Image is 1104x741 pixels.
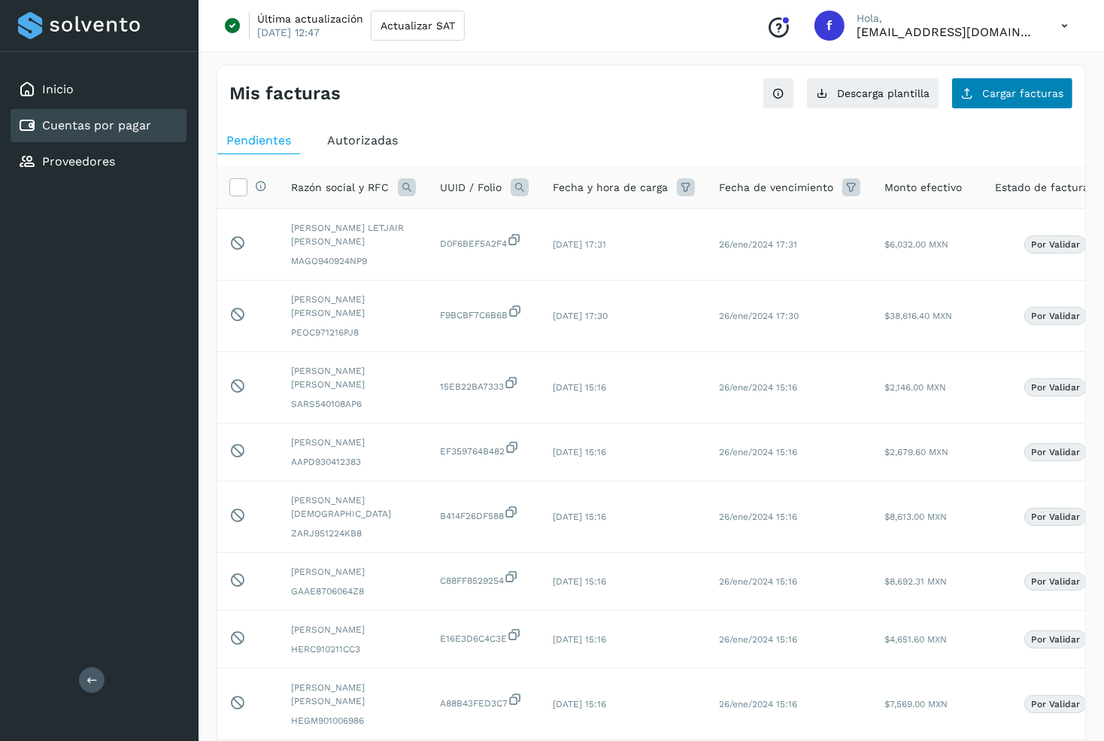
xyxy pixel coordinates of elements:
[884,447,948,457] span: $2,679.60 MXN
[291,254,416,268] span: MAGO940924NP9
[440,440,529,458] span: EF359764B482
[291,455,416,469] span: AAPD930412383
[291,221,416,248] span: [PERSON_NAME] LETJAIR [PERSON_NAME]
[806,77,939,109] button: Descarga plantilla
[291,527,416,540] span: ZARJ951224KB8
[1031,576,1080,587] p: Por validar
[291,714,416,727] span: HEGM901006986
[291,180,389,196] span: Razón social y RFC
[719,180,833,196] span: Fecha de vencimiento
[440,232,529,251] span: D0F6BEF5A2F4
[719,699,797,709] span: 26/ene/2024 15:16
[440,180,502,196] span: UUID / Folio
[291,681,416,708] span: [PERSON_NAME] [PERSON_NAME]
[440,692,529,710] span: A88B43FED3C7
[995,180,1089,196] span: Estado de factura
[291,493,416,521] span: [PERSON_NAME][DEMOGRAPHIC_DATA]
[553,311,608,321] span: [DATE] 17:30
[553,512,606,522] span: [DATE] 15:16
[440,375,529,393] span: 15EB22BA7333
[226,133,291,147] span: Pendientes
[11,145,187,178] div: Proveedores
[719,382,797,393] span: 26/ene/2024 15:16
[291,293,416,320] span: [PERSON_NAME] [PERSON_NAME]
[291,326,416,339] span: PEOC971216PJ8
[982,88,1063,99] span: Cargar facturas
[291,642,416,656] span: HERC910211CC3
[42,82,74,96] a: Inicio
[327,133,398,147] span: Autorizadas
[291,585,416,598] span: GAAE8706064Z8
[951,77,1073,109] button: Cargar facturas
[719,311,799,321] span: 26/ene/2024 17:30
[1031,634,1080,645] p: Por validar
[837,88,930,99] span: Descarga plantilla
[291,623,416,636] span: [PERSON_NAME]
[440,304,529,322] span: F9BCBF7C6B6B
[884,382,946,393] span: $2,146.00 MXN
[11,73,187,106] div: Inicio
[1031,512,1080,522] p: Por validar
[884,512,947,522] span: $8,613.00 MXN
[42,154,115,169] a: Proveedores
[553,447,606,457] span: [DATE] 15:16
[1031,239,1080,250] p: Por validar
[291,565,416,579] span: [PERSON_NAME]
[440,569,529,588] span: C88FF8529254
[229,83,341,105] h4: Mis facturas
[553,180,668,196] span: Fecha y hora de carga
[291,397,416,411] span: SARS540108AP6
[884,180,962,196] span: Monto efectivo
[553,699,606,709] span: [DATE] 15:16
[553,576,606,587] span: [DATE] 15:16
[719,447,797,457] span: 26/ene/2024 15:16
[553,634,606,645] span: [DATE] 15:16
[884,699,948,709] span: $7,569.00 MXN
[1031,699,1080,709] p: Por validar
[371,11,465,41] button: Actualizar SAT
[291,364,416,391] span: [PERSON_NAME] [PERSON_NAME]
[719,239,797,250] span: 26/ene/2024 17:31
[857,12,1037,25] p: Hola,
[291,436,416,449] span: [PERSON_NAME]
[884,576,947,587] span: $8,692.31 MXN
[42,118,151,132] a: Cuentas por pagar
[1031,447,1080,457] p: Por validar
[553,239,606,250] span: [DATE] 17:31
[257,26,320,39] p: [DATE] 12:47
[884,239,948,250] span: $6,032.00 MXN
[884,634,947,645] span: $4,651.60 MXN
[440,505,529,523] span: B414F26DF588
[719,634,797,645] span: 26/ene/2024 15:16
[719,512,797,522] span: 26/ene/2024 15:16
[381,20,455,31] span: Actualizar SAT
[719,576,797,587] span: 26/ene/2024 15:16
[1031,382,1080,393] p: Por validar
[11,109,187,142] div: Cuentas por pagar
[440,627,529,645] span: E16E3D6C4C3E
[1031,311,1080,321] p: Por validar
[553,382,606,393] span: [DATE] 15:16
[857,25,1037,39] p: facturacion@cubbo.com
[257,12,363,26] p: Última actualización
[884,311,952,321] span: $38,616.40 MXN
